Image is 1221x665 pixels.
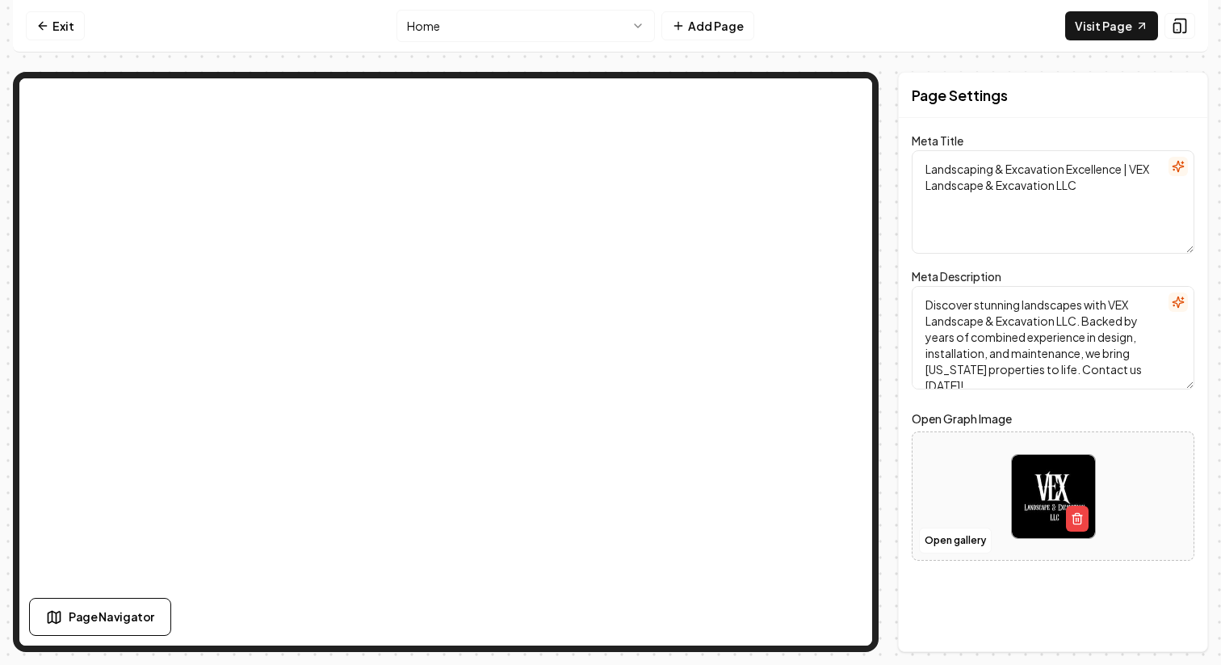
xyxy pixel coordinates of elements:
[919,528,992,553] button: Open gallery
[912,133,963,148] label: Meta Title
[912,269,1001,284] label: Meta Description
[29,598,171,636] button: Page Navigator
[912,84,1008,107] h2: Page Settings
[1065,11,1158,40] a: Visit Page
[69,608,154,625] span: Page Navigator
[661,11,754,40] button: Add Page
[912,409,1194,428] label: Open Graph Image
[26,11,85,40] a: Exit
[1012,455,1095,538] img: image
